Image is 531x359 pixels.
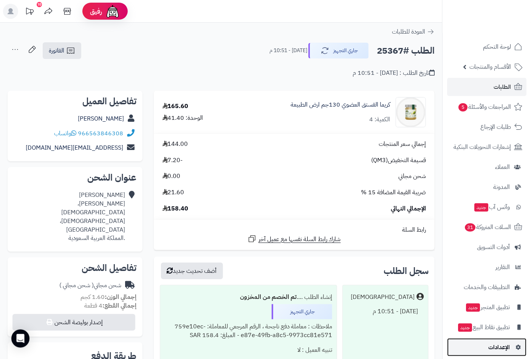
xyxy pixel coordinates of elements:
span: شارك رابط السلة نفسها مع عميل آخر [259,235,341,244]
span: -7.20 [163,156,183,165]
h2: تفاصيل العميل [14,97,136,106]
button: أضف تحديث جديد [161,263,223,279]
a: إشعارات التحويلات البنكية [447,138,526,156]
strong: إجمالي الوزن: [105,292,136,302]
div: 165.60 [163,102,189,111]
span: 144.00 [163,140,188,149]
img: logo-2.png [480,6,524,22]
span: قسيمة التخفيض(QM3) [371,156,426,165]
h2: الطلب #25367 [377,43,435,59]
small: 4 قطعة [84,301,136,310]
span: التقارير [495,262,510,272]
a: 966563846308 [78,129,123,138]
span: العملاء [495,162,510,172]
a: [EMAIL_ADDRESS][DOMAIN_NAME] [26,143,123,152]
small: [DATE] - 10:51 م [269,47,307,54]
span: العودة للطلبات [392,27,425,36]
a: الفاتورة [43,42,81,59]
span: تطبيق نقاط البيع [457,322,510,333]
a: المدونة [447,178,526,196]
div: [PERSON_NAME] [PERSON_NAME]، [DEMOGRAPHIC_DATA] [DEMOGRAPHIC_DATA]، [GEOGRAPHIC_DATA] .المملكة ال... [14,191,125,243]
span: المدونة [493,182,510,192]
span: جديد [466,303,480,312]
a: وآتس آبجديد [447,198,526,216]
span: طلبات الإرجاع [480,122,511,132]
a: التطبيقات والخدمات [447,278,526,296]
span: 5 [458,103,468,112]
button: جاري التجهيز [308,43,369,59]
a: الإعدادات [447,338,526,356]
a: أدوات التسويق [447,238,526,256]
div: الوحدة: 41.40 [163,114,203,122]
span: جديد [458,323,472,332]
div: Open Intercom Messenger [11,330,29,348]
div: جاري التجهيز [272,304,332,319]
span: رفيق [90,7,102,16]
a: كريما الفستق العضوي 130جم ارض الطبيعة [291,101,390,109]
span: أدوات التسويق [477,242,510,252]
a: تطبيق المتجرجديد [447,298,526,316]
span: السلات المتروكة [464,222,511,232]
a: [PERSON_NAME] [78,114,124,123]
a: تحديثات المنصة [20,4,39,21]
span: الإعدادات [488,342,510,353]
div: إنشاء الطلب .... [165,290,332,305]
a: العملاء [447,158,526,176]
span: لوحة التحكم [483,42,511,52]
span: جديد [474,203,488,212]
a: واتساب [54,129,76,138]
a: لوحة التحكم [447,38,526,56]
a: التقارير [447,258,526,276]
span: إشعارات التحويلات البنكية [454,142,511,152]
span: وآتس آب [474,202,510,212]
span: التطبيقات والخدمات [464,282,510,292]
span: تطبيق المتجر [465,302,510,313]
div: رابط السلة [157,226,432,234]
a: السلات المتروكة31 [447,218,526,236]
h3: سجل الطلب [384,266,429,275]
a: شارك رابط السلة نفسها مع عميل آخر [248,234,341,244]
h2: عنوان الشحن [14,173,136,182]
img: 1726485650-709993309298-90x90.png [396,97,426,127]
span: 21.60 [163,188,184,197]
span: الإجمالي النهائي [391,204,426,213]
span: ( شحن مجاني ) [59,281,94,290]
span: الأقسام والمنتجات [469,62,511,72]
div: شحن مجاني [59,281,121,290]
span: المراجعات والأسئلة [458,102,511,112]
div: 10 [37,2,42,7]
a: العودة للطلبات [392,27,435,36]
div: ملاحظات : معاملة دفع ناجحة ، الرقم المرجعي للمعاملة: 759e10ec-e87e-49fb-a8c5-9973cc81e571 - المبل... [165,319,332,343]
strong: إجمالي القطع: [102,301,136,310]
span: إجمالي سعر المنتجات [379,140,426,149]
h2: تفاصيل الشحن [14,263,136,272]
b: تم الخصم من المخزون [240,292,297,302]
div: [DATE] - 10:51 م [347,304,424,319]
div: تنبيه العميل : لا [165,343,332,357]
button: إصدار بوليصة الشحن [12,314,135,331]
a: طلبات الإرجاع [447,118,526,136]
a: الطلبات [447,78,526,96]
a: المراجعات والأسئلة5 [447,98,526,116]
a: تطبيق نقاط البيعجديد [447,318,526,336]
img: ai-face.png [105,4,120,19]
div: [DEMOGRAPHIC_DATA] [351,293,415,302]
div: تاريخ الطلب : [DATE] - 10:51 م [353,69,435,77]
small: 1.60 كجم [81,292,136,302]
div: الكمية: 4 [369,115,390,124]
span: 0.00 [163,172,181,181]
span: الطلبات [494,82,511,92]
span: الفاتورة [49,46,64,55]
span: شحن مجاني [398,172,426,181]
span: ضريبة القيمة المضافة 15 % [361,188,426,197]
span: 31 [464,223,475,232]
span: 158.40 [163,204,189,213]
